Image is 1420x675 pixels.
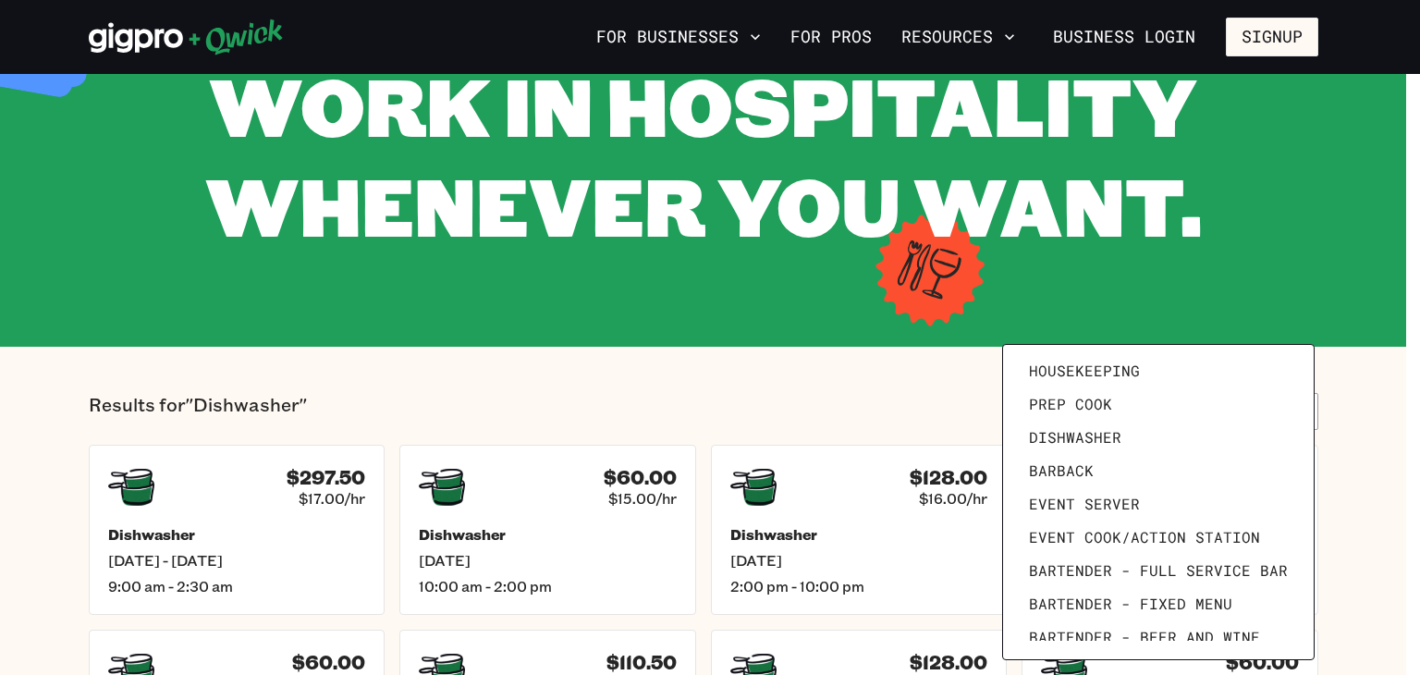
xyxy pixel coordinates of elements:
[1022,363,1295,641] ul: Filter by position
[1029,428,1121,447] span: Dishwasher
[1029,595,1232,613] span: Bartender - Fixed Menu
[1029,628,1260,646] span: Bartender - Beer and Wine
[1029,362,1140,380] span: Housekeeping
[1029,561,1288,580] span: Bartender - Full Service Bar
[1029,395,1112,413] span: Prep Cook
[1029,495,1140,513] span: Event Server
[1029,528,1260,546] span: Event Cook/Action Station
[1029,461,1094,480] span: Barback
